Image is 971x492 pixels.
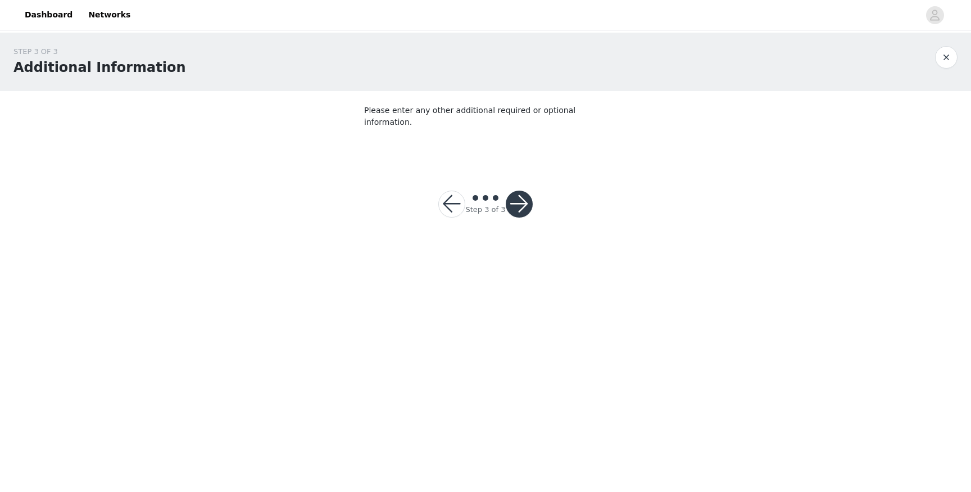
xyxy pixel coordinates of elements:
p: Please enter any other additional required or optional information. [364,105,607,128]
h1: Additional Information [13,57,185,78]
div: STEP 3 OF 3 [13,46,185,57]
a: Dashboard [18,2,79,28]
div: avatar [929,6,940,24]
div: Step 3 of 3 [465,204,505,215]
a: Networks [81,2,137,28]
